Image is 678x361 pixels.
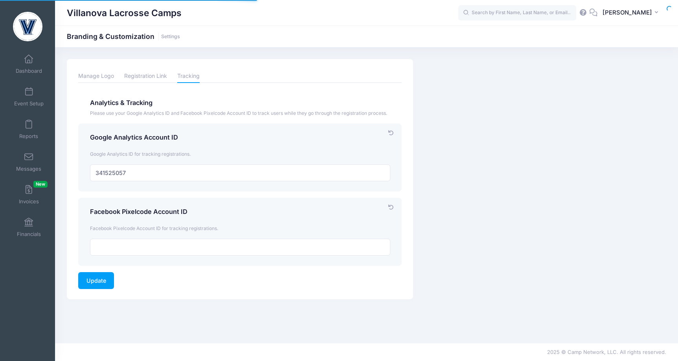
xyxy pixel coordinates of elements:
[78,69,114,83] a: Manage Logo
[16,166,41,172] span: Messages
[10,116,48,143] a: Reports
[177,69,200,83] a: Tracking
[10,50,48,78] a: Dashboard
[16,68,42,74] span: Dashboard
[78,272,114,289] input: Update
[17,231,41,238] span: Financials
[10,83,48,111] a: Event Setup
[458,5,576,21] input: Search by First Name, Last Name, or Email...
[90,99,390,107] h4: Analytics & Tracking
[124,69,167,83] a: Registration Link
[67,4,182,22] h1: Villanova Lacrosse Camps
[90,151,191,157] span: Google Analytics ID for tracking registrations.
[33,181,48,188] span: New
[10,181,48,208] a: InvoicesNew
[19,198,39,205] span: Invoices
[14,100,44,107] span: Event Setup
[90,110,387,116] span: Please use your Google Analytics ID and Facebook Pixelcode Account ID to track users while they g...
[13,12,42,41] img: Villanova Lacrosse Camps
[161,34,180,40] a: Settings
[90,208,390,216] h4: Facebook Pixelcode Account ID
[597,4,666,22] button: [PERSON_NAME]
[90,225,218,231] span: Facebook Pixelcode Account ID for tracking registrations.
[19,133,38,140] span: Reports
[10,148,48,176] a: Messages
[90,134,390,142] h4: Google Analytics Account ID
[67,32,180,41] h1: Branding & Customization
[10,214,48,241] a: Financials
[603,8,652,17] span: [PERSON_NAME]
[547,349,666,355] span: 2025 © Camp Network, LLC. All rights reserved.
